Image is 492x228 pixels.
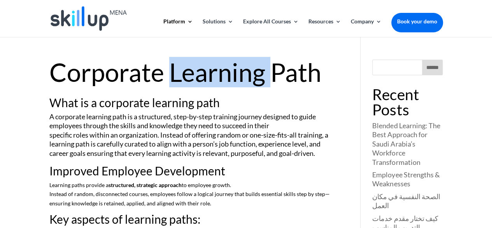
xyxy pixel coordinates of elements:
a: Company [351,19,382,37]
span: Key aspects of learning paths: [49,212,201,226]
img: Skillup Mena [51,6,127,31]
a: الصحة النفسية في مكان العمل [372,192,440,210]
h4: Recent Posts [372,87,443,121]
a: Book your demo [391,13,443,30]
a: Solutions [203,19,233,37]
a: Blended Learning: The Best Approach for Saudi Arabia’s Workforce Transformation [372,121,440,166]
h2: Improved Employee Development [49,165,339,180]
a: Platform [163,19,193,37]
a: Resources [308,19,341,37]
p: A corporate learning path is a structured, step-by-step training journey designed to guide employ... [49,112,339,165]
p: Learning paths provide a to employee growth. Instead of random, disconnected courses, employees f... [49,180,339,213]
h1: Corporate Learning Path [49,60,339,89]
iframe: Chat Widget [453,191,492,228]
strong: structured, strategic approach [109,182,182,188]
h2: What is a corporate learning path [49,97,339,112]
a: Employee Strengths & Weaknesses [372,170,439,188]
a: Explore All Courses [243,19,299,37]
